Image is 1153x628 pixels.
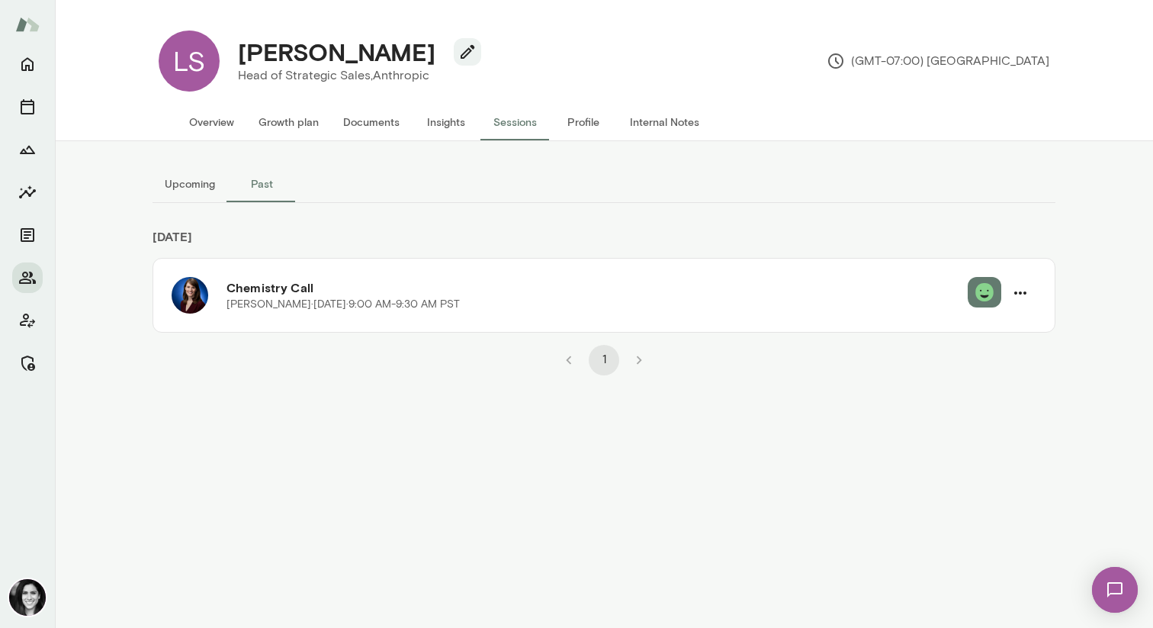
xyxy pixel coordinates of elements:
button: Members [12,262,43,293]
button: Overview [177,104,246,140]
button: page 1 [589,345,619,375]
button: Sessions [480,104,549,140]
p: Head of Strategic Sales, Anthropic [238,66,469,85]
h6: [DATE] [153,227,1055,258]
button: Past [227,166,296,202]
img: Jamie Albers [9,579,46,616]
p: [PERSON_NAME] · [DATE] · 9:00 AM-9:30 AM PST [226,297,460,312]
button: Client app [12,305,43,336]
h4: [PERSON_NAME] [238,37,435,66]
button: Insights [12,177,43,208]
img: feedback [975,283,994,301]
button: Growth plan [246,104,331,140]
div: basic tabs example [153,166,1055,202]
button: Sessions [12,92,43,122]
div: pagination [153,333,1055,375]
button: Home [12,49,43,79]
button: Documents [12,220,43,250]
button: Manage [12,348,43,378]
h6: Chemistry Call [226,279,968,297]
nav: pagination navigation [551,345,657,375]
div: LS [159,31,220,92]
button: Internal Notes [618,104,711,140]
button: Documents [331,104,412,140]
p: (GMT-07:00) [GEOGRAPHIC_DATA] [827,52,1049,70]
img: Mento [15,10,40,39]
button: Growth Plan [12,134,43,165]
button: Profile [549,104,618,140]
button: Upcoming [153,166,227,202]
button: Insights [412,104,480,140]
